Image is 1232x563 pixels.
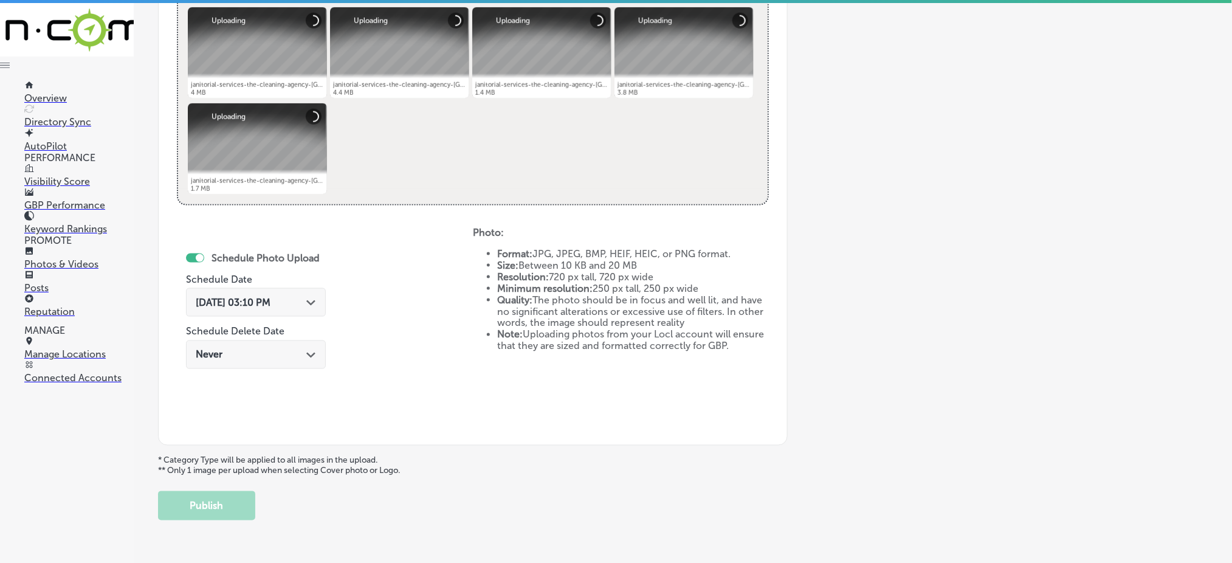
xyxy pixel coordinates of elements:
[24,176,134,187] p: Visibility Score
[497,248,532,260] strong: Format:
[24,361,134,384] a: Connected Accounts
[24,223,134,235] p: Keyword Rankings
[24,129,134,152] a: AutoPilot
[497,329,769,352] li: Uploading photos from your Locl account will ensure that they are sized and formatted correctly f...
[497,271,769,283] li: 720 px tall, 720 px wide
[24,258,134,270] p: Photos & Videos
[24,199,134,211] p: GBP Performance
[497,294,769,329] li: The photo should be in focus and well lit, and have no significant alterations or excessive use o...
[24,140,134,152] p: AutoPilot
[24,282,134,294] p: Posts
[24,348,134,360] p: Manage Locations
[24,247,134,270] a: Photos & Videos
[24,92,134,104] p: Overview
[24,306,134,317] p: Reputation
[24,188,134,211] a: GBP Performance
[497,294,532,306] strong: Quality:
[24,105,134,128] a: Directory Sync
[24,164,134,187] a: Visibility Score
[497,271,549,283] strong: Resolution:
[497,283,593,294] strong: Minimum resolution:
[24,81,134,104] a: Overview
[24,337,134,360] a: Manage Locations
[186,326,284,337] label: Schedule Delete Date
[497,260,518,271] strong: Size:
[24,212,134,235] a: Keyword Rankings
[24,325,134,336] p: MANAGE
[24,372,134,384] p: Connected Accounts
[497,283,769,294] li: 250 px tall, 250 px wide
[24,294,134,317] a: Reputation
[186,274,252,285] label: Schedule Date
[196,349,222,361] span: Never
[158,491,255,520] button: Publish
[497,329,523,340] strong: Note:
[24,271,134,294] a: Posts
[497,248,769,260] li: JPG, JPEG, BMP, HEIF, HEIC, or PNG format.
[24,152,134,164] p: PERFORMANCE
[473,227,504,238] strong: Photo:
[196,297,270,308] span: [DATE] 03:10 PM
[24,235,134,246] p: PROMOTE
[497,260,769,271] li: Between 10 KB and 20 MB
[212,252,320,264] label: Schedule Photo Upload
[158,455,1208,476] p: * Category Type will be applied to all images in the upload. ** Only 1 image per upload when sele...
[24,116,134,128] p: Directory Sync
